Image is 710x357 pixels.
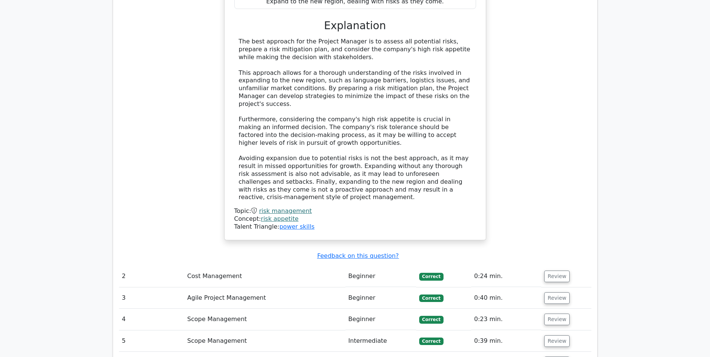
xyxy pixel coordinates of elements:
[471,309,542,330] td: 0:23 min.
[345,330,416,352] td: Intermediate
[184,266,345,287] td: Cost Management
[544,335,570,347] button: Review
[184,330,345,352] td: Scope Management
[471,266,542,287] td: 0:24 min.
[544,271,570,282] button: Review
[261,215,299,222] a: risk appetite
[471,330,542,352] td: 0:39 min.
[544,292,570,304] button: Review
[184,309,345,330] td: Scope Management
[119,287,185,309] td: 3
[239,38,472,201] div: The best approach for the Project Manager is to assess all potential risks, prepare a risk mitiga...
[345,266,416,287] td: Beginner
[234,215,476,223] div: Concept:
[119,309,185,330] td: 4
[345,309,416,330] td: Beginner
[317,252,399,259] a: Feedback on this question?
[119,266,185,287] td: 2
[184,287,345,309] td: Agile Project Management
[419,316,444,323] span: Correct
[345,287,416,309] td: Beginner
[239,19,472,32] h3: Explanation
[419,338,444,345] span: Correct
[279,223,314,230] a: power skills
[544,314,570,325] button: Review
[259,207,312,214] a: risk management
[419,273,444,280] span: Correct
[119,330,185,352] td: 5
[234,207,476,215] div: Topic:
[419,295,444,302] span: Correct
[471,287,542,309] td: 0:40 min.
[234,207,476,231] div: Talent Triangle:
